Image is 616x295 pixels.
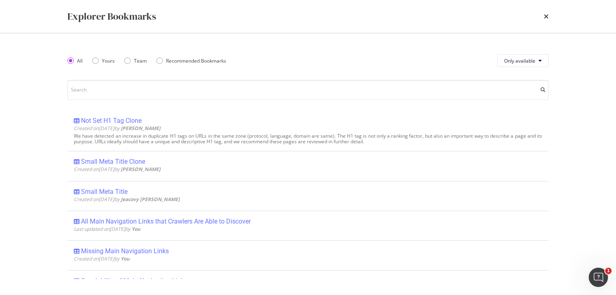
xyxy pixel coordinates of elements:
div: Team [134,57,147,64]
div: We have detected an increase in duplicate H1 tags on URLs in the same zone (protocol, language, d... [74,133,542,144]
div: Yours [92,57,115,64]
div: Recommended Bookmarks [166,57,226,64]
span: Last updated on [DATE] by [74,226,140,232]
div: Recommended Bookmarks [156,57,226,64]
div: All [67,57,83,64]
div: All [77,57,83,64]
span: Only available [504,57,535,64]
div: Explorer Bookmarks [67,10,156,23]
b: You [132,226,140,232]
b: [PERSON_NAME] [121,166,160,173]
div: Crawlability of Main Navigation Links [81,277,187,285]
b: [PERSON_NAME] [121,125,160,132]
span: Created on [DATE] by [74,166,160,173]
div: Yours [102,57,115,64]
button: Only available [497,54,549,67]
div: Small Meta Title Clone [81,158,145,166]
span: 1 [605,268,612,274]
div: Missing Main Navigation Links [81,247,169,255]
b: You [121,255,130,262]
div: Small Meta Title [81,188,128,196]
div: Team [124,57,147,64]
iframe: Intercom live chat [589,268,608,287]
div: All Main Navigation Links that Crawlers Are Able to Discover [81,218,251,226]
div: times [544,10,549,23]
span: Created on [DATE] by [74,125,160,132]
span: Created on [DATE] by [74,196,180,203]
span: Created on [DATE] by [74,255,130,262]
b: Jeacovy [PERSON_NAME] [121,196,180,203]
input: Search [67,80,549,100]
div: Not Set H1 Tag Clone [81,117,142,125]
